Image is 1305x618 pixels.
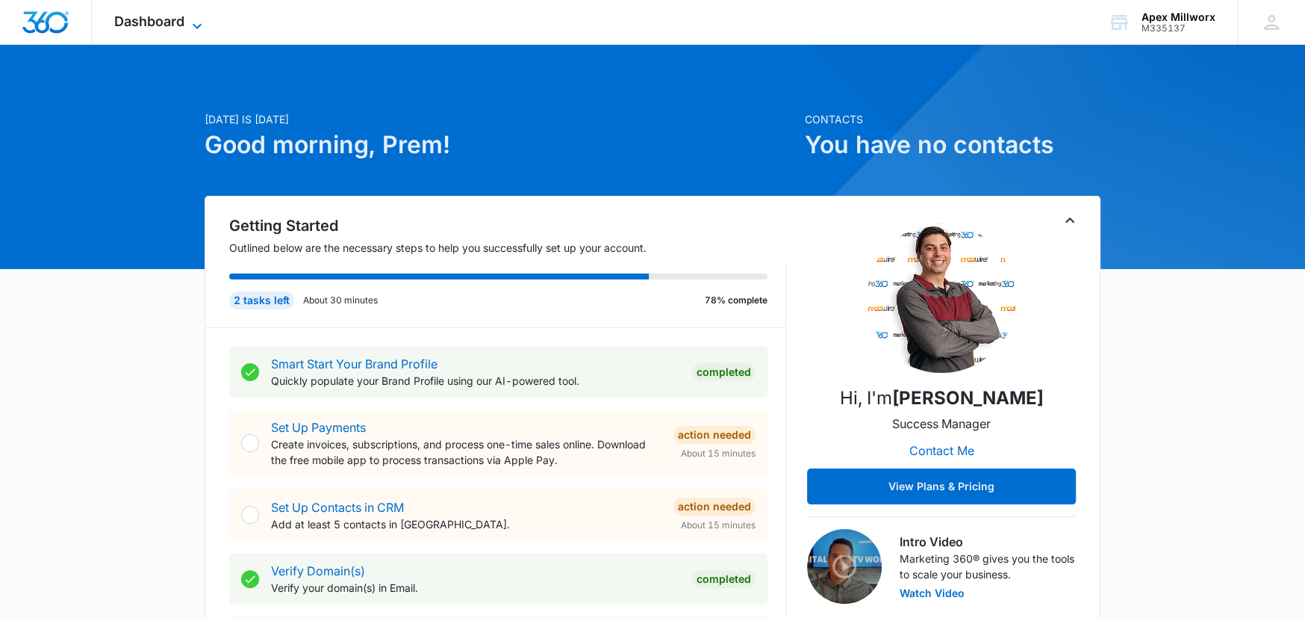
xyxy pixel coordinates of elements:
[1061,211,1079,229] button: Toggle Collapse
[205,111,796,127] p: [DATE] is [DATE]
[1142,23,1215,34] div: account id
[271,563,365,578] a: Verify Domain(s)
[205,127,796,163] h1: Good morning, Prem!
[867,223,1016,373] img: Austin Hunt
[271,420,366,435] a: Set Up Payments
[900,588,965,599] button: Watch Video
[229,240,786,256] p: Outlined below are the necessary steps to help you successfully set up your account.
[271,580,680,596] p: Verify your domain(s) in Email.
[271,436,661,468] p: Create invoices, subscriptions, and process one-time sales online. Download the free mobile app t...
[692,570,756,588] div: Completed
[271,500,404,515] a: Set Up Contacts in CRM
[271,373,680,389] p: Quickly populate your Brand Profile using our AI-powered tool.
[673,426,756,444] div: Action Needed
[271,516,661,532] p: Add at least 5 contacts in [GEOGRAPHIC_DATA].
[892,415,991,433] p: Success Manager
[900,551,1076,582] p: Marketing 360® gives you the tools to scale your business.
[892,387,1044,409] strong: [PERSON_NAME]
[229,291,294,309] div: 2 tasks left
[805,111,1100,127] p: Contacts
[681,519,756,532] span: About 15 minutes
[807,469,1076,504] button: View Plans & Pricing
[705,294,767,307] p: 78% complete
[271,356,437,371] a: Smart Start Your Brand Profile
[1142,11,1215,23] div: account name
[840,385,1044,412] p: Hi, I'm
[673,498,756,516] div: Action Needed
[303,294,378,307] p: About 30 minutes
[229,214,786,237] h2: Getting Started
[807,529,882,604] img: Intro Video
[900,533,1076,551] h3: Intro Video
[681,447,756,460] span: About 15 minutes
[692,363,756,381] div: Completed
[805,127,1100,163] h1: You have no contacts
[894,433,989,469] button: Contact Me
[114,13,184,29] span: Dashboard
